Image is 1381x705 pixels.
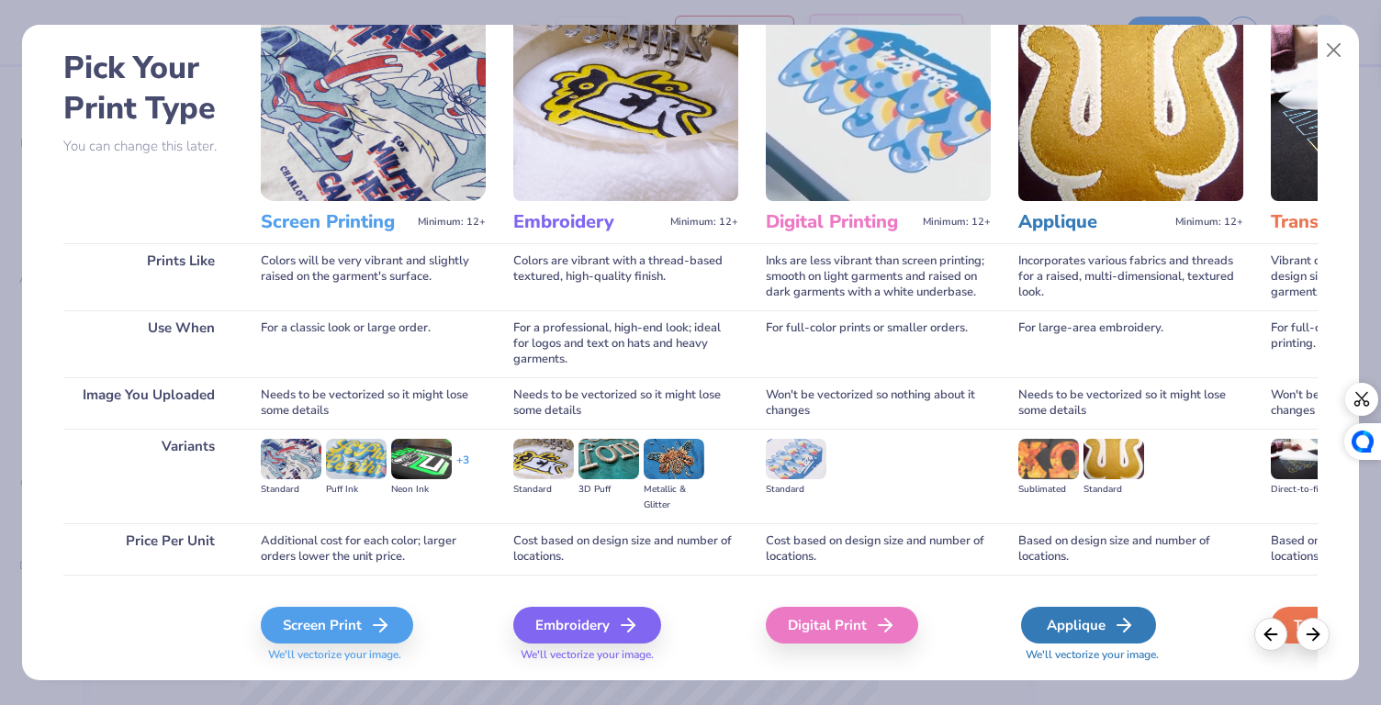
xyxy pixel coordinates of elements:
div: Colors are vibrant with a thread-based textured, high-quality finish. [513,243,738,310]
h2: Pick Your Print Type [63,48,233,129]
div: For a professional, high-end look; ideal for logos and text on hats and heavy garments. [513,310,738,377]
div: Additional cost for each color; larger orders lower the unit price. [261,523,486,575]
div: For large-area embroidery. [1018,310,1243,377]
p: You can change this later. [63,139,233,154]
div: Won't be vectorized so nothing about it changes [766,377,991,429]
img: Metallic & Glitter [644,439,704,479]
div: Based on design size and number of locations. [1018,523,1243,575]
h3: Embroidery [513,210,663,234]
div: Sublimated [1018,482,1079,498]
button: Close [1317,33,1352,68]
span: Minimum: 12+ [418,216,486,229]
div: Cost based on design size and number of locations. [766,523,991,575]
span: We'll vectorize your image. [1018,647,1243,663]
div: Digital Print [766,607,918,643]
img: Digital Printing [766,12,991,201]
div: For full-color prints or smaller orders. [766,310,991,377]
img: Direct-to-film [1271,439,1331,479]
div: Applique [1021,607,1156,643]
img: Applique [1018,12,1243,201]
div: Puff Ink [326,482,387,498]
img: Embroidery [513,12,738,201]
div: Neon Ink [391,482,452,498]
div: Needs to be vectorized so it might lose some details [1018,377,1243,429]
h3: Screen Printing [261,210,410,234]
div: Standard [513,482,574,498]
span: We'll vectorize your image. [261,647,486,663]
div: Colors will be very vibrant and slightly raised on the garment's surface. [261,243,486,310]
img: Screen Printing [261,12,486,201]
div: Standard [1083,482,1144,498]
div: Incorporates various fabrics and threads for a raised, multi-dimensional, textured look. [1018,243,1243,310]
div: Embroidery [513,607,661,643]
div: Metallic & Glitter [644,482,704,513]
span: We'll vectorize your image. [513,647,738,663]
div: Image You Uploaded [63,377,233,429]
div: Screen Print [261,607,413,643]
div: Cost based on design size and number of locations. [513,523,738,575]
span: Minimum: 12+ [670,216,738,229]
img: Standard [766,439,826,479]
div: 3D Puff [578,482,639,498]
img: Standard [1083,439,1144,479]
div: Needs to be vectorized so it might lose some details [261,377,486,429]
div: Standard [766,482,826,498]
img: Standard [261,439,321,479]
img: Neon Ink [391,439,452,479]
img: 3D Puff [578,439,639,479]
div: Direct-to-film [1271,482,1331,498]
div: Standard [261,482,321,498]
img: Standard [513,439,574,479]
div: Needs to be vectorized so it might lose some details [513,377,738,429]
div: Inks are less vibrant than screen printing; smooth on light garments and raised on dark garments ... [766,243,991,310]
span: Minimum: 12+ [1175,216,1243,229]
div: Variants [63,429,233,523]
img: Sublimated [1018,439,1079,479]
h3: Applique [1018,210,1168,234]
div: + 3 [456,453,469,484]
div: For a classic look or large order. [261,310,486,377]
span: Minimum: 12+ [923,216,991,229]
img: Puff Ink [326,439,387,479]
div: Prints Like [63,243,233,310]
div: Price Per Unit [63,523,233,575]
h3: Digital Printing [766,210,915,234]
div: Use When [63,310,233,377]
